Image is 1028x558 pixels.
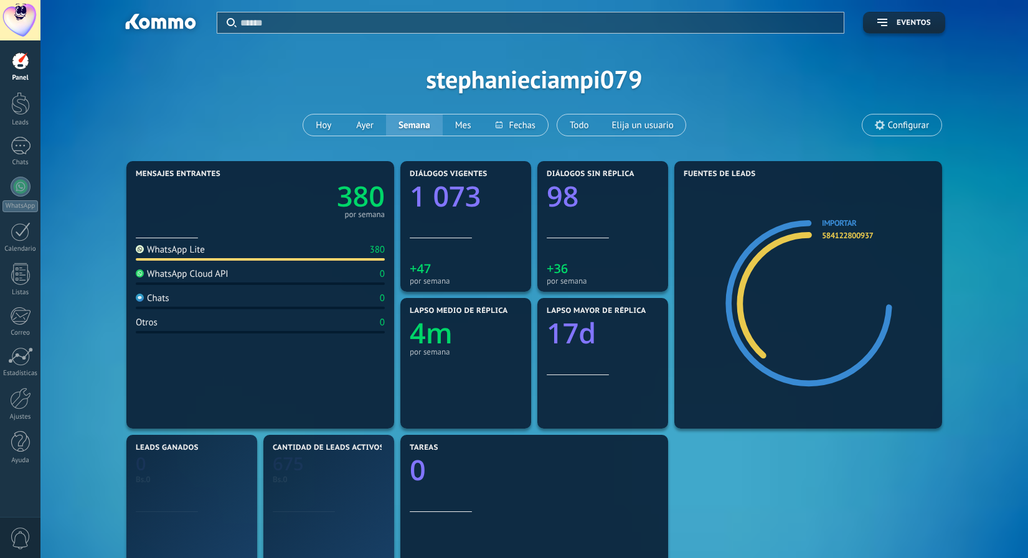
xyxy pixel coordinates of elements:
div: 0 [380,317,385,328]
a: 584122800937 [822,230,873,241]
text: 380 [337,177,385,215]
div: Correo [2,329,39,337]
div: por semana [344,212,385,218]
span: Cantidad de leads activos [273,444,384,452]
a: 380 [260,177,385,215]
button: Todo [557,114,601,136]
text: +47 [410,260,431,277]
img: WhatsApp Lite [136,245,144,253]
img: Chats [136,294,144,302]
a: 0 [410,451,659,489]
div: por semana [547,276,659,286]
div: 0 [380,292,385,304]
span: Diálogos vigentes [410,170,488,179]
text: 98 [547,177,578,215]
text: 675 [273,452,304,476]
div: 380 [369,244,385,256]
div: WhatsApp Cloud API [136,268,229,280]
div: Chats [136,292,169,304]
span: Leads ganados [136,444,199,452]
button: Mes [443,114,484,136]
div: Ayuda [2,457,39,465]
span: Lapso medio de réplica [410,307,508,315]
div: Panel [2,74,39,82]
button: Fechas [483,114,547,136]
button: Hoy [303,114,344,136]
div: Calendario [2,245,39,253]
span: Fuentes de leads [684,170,756,179]
a: 675 [273,452,385,476]
text: +36 [547,260,568,277]
div: Bs.0 [136,474,248,485]
button: Elija un usuario [601,114,686,136]
div: Leads [2,119,39,127]
text: 4m [410,314,453,352]
div: Listas [2,289,39,297]
div: Chats [2,159,39,167]
button: Semana [386,114,443,136]
div: Otros [136,317,158,328]
div: por semana [410,276,522,286]
div: Ajustes [2,413,39,421]
text: 17d [547,314,596,352]
a: 17d [547,314,659,352]
span: Mensajes entrantes [136,170,220,179]
div: Estadísticas [2,370,39,378]
div: Bs.0 [273,474,385,485]
span: Configurar [888,120,929,131]
div: WhatsApp [2,200,38,212]
span: Diálogos sin réplica [547,170,634,179]
div: WhatsApp Lite [136,244,205,256]
span: Elija un usuario [610,117,676,134]
div: 0 [380,268,385,280]
button: Eventos [863,12,945,34]
text: 0 [136,452,146,476]
a: 0 [136,452,248,476]
text: 0 [410,451,426,489]
a: Importar [822,218,856,228]
button: Ayer [344,114,386,136]
div: por semana [410,347,522,356]
span: Lapso mayor de réplica [547,307,646,315]
text: 1 073 [410,177,481,215]
img: WhatsApp Cloud API [136,269,144,277]
span: Eventos [897,19,931,27]
span: Tareas [410,444,438,452]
